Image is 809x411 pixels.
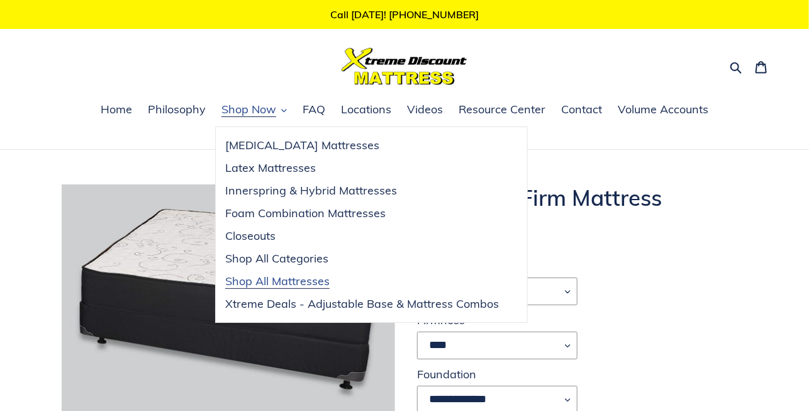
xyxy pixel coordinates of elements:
[561,102,602,117] span: Contact
[216,202,508,225] a: Foam Combination Mattresses
[335,101,398,120] a: Locations
[101,102,132,117] span: Home
[148,102,206,117] span: Philosophy
[225,251,328,266] span: Shop All Categories
[225,206,386,221] span: Foam Combination Mattresses
[225,296,499,312] span: Xtreme Deals - Adjustable Base & Mattress Combos
[303,102,325,117] span: FAQ
[342,48,467,85] img: Xtreme Discount Mattress
[618,102,708,117] span: Volume Accounts
[401,101,449,120] a: Videos
[225,138,379,153] span: [MEDICAL_DATA] Mattresses
[216,293,508,315] a: Xtreme Deals - Adjustable Base & Mattress Combos
[555,101,608,120] a: Contact
[414,184,747,211] h1: Easy Rest Firm Mattress
[407,102,443,117] span: Videos
[216,134,508,157] a: [MEDICAL_DATA] Mattresses
[459,102,545,117] span: Resource Center
[142,101,212,120] a: Philosophy
[225,274,330,289] span: Shop All Mattresses
[225,183,397,198] span: Innerspring & Hybrid Mattresses
[216,270,508,293] a: Shop All Mattresses
[216,157,508,179] a: Latex Mattresses
[225,160,316,176] span: Latex Mattresses
[296,101,332,120] a: FAQ
[452,101,552,120] a: Resource Center
[225,228,276,244] span: Closeouts
[216,225,508,247] a: Closeouts
[221,102,276,117] span: Shop Now
[215,101,293,120] button: Shop Now
[611,101,715,120] a: Volume Accounts
[216,247,508,270] a: Shop All Categories
[94,101,138,120] a: Home
[417,366,577,383] label: Foundation
[216,179,508,202] a: Innerspring & Hybrid Mattresses
[341,102,391,117] span: Locations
